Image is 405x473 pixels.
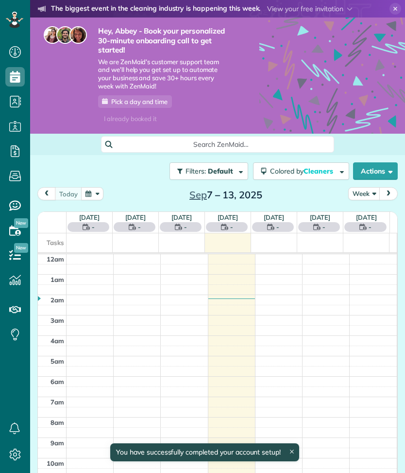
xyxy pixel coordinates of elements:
[348,187,380,200] button: Week
[51,357,64,365] span: 5am
[51,276,64,283] span: 1am
[98,58,230,91] span: We are ZenMaid’s customer support team and we’ll help you get set up to automate your business an...
[356,213,377,221] a: [DATE]
[310,213,331,221] a: [DATE]
[69,26,87,44] img: michelle-19f622bdf1676172e81f8f8fba1fb50e276960ebfe0243fe18214015130c80e4.jpg
[379,187,398,200] button: next
[184,222,187,232] span: -
[165,162,248,180] a: Filters: Default
[253,162,349,180] button: Colored byCleaners
[47,239,64,246] span: Tasks
[218,213,238,221] a: [DATE]
[110,443,299,461] div: You have successfully completed your account setup!
[276,222,279,232] span: -
[369,222,371,232] span: -
[51,419,64,426] span: 8am
[14,243,28,253] span: New
[92,222,95,232] span: -
[270,167,337,175] span: Colored by
[125,213,146,221] a: [DATE]
[264,213,285,221] a: [DATE]
[322,222,325,232] span: -
[165,190,287,200] h2: 7 – 13, 2025
[37,187,56,200] button: prev
[98,113,163,125] div: I already booked it
[51,296,64,304] span: 2am
[51,316,64,324] span: 3am
[51,378,64,385] span: 6am
[98,95,172,108] a: Pick a day and time
[111,98,168,105] span: Pick a day and time
[304,167,335,175] span: Cleaners
[14,218,28,228] span: New
[230,222,233,232] span: -
[169,162,248,180] button: Filters: Default
[44,26,61,44] img: maria-72a9807cf96188c08ef61303f053569d2e2a8a1cde33d635c8a3ac13582a053d.jpg
[55,187,82,200] button: today
[51,439,64,447] span: 9am
[171,213,192,221] a: [DATE]
[47,459,64,467] span: 10am
[98,26,230,55] strong: Hey, Abbey - Book your personalized 30-minute onboarding call to get started!
[56,26,74,44] img: jorge-587dff0eeaa6aab1f244e6dc62b8924c3b6ad411094392a53c71c6c4a576187d.jpg
[186,167,206,175] span: Filters:
[79,213,100,221] a: [DATE]
[51,337,64,345] span: 4am
[51,4,260,15] strong: The biggest event in the cleaning industry is happening this week.
[353,162,398,180] button: Actions
[51,398,64,406] span: 7am
[47,255,64,263] span: 12am
[138,222,141,232] span: -
[189,189,207,201] span: Sep
[208,167,234,175] span: Default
